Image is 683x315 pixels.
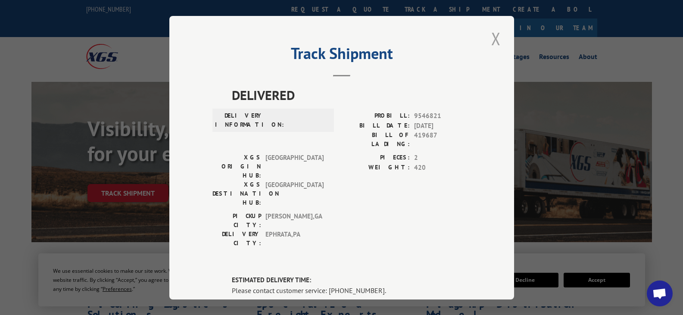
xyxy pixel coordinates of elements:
label: PIECES: [342,153,410,163]
label: DELIVERY INFORMATION: [215,111,264,129]
label: PICKUP CITY: [212,212,261,230]
span: [GEOGRAPHIC_DATA] [265,153,324,180]
span: 9546821 [414,111,471,121]
label: BILL DATE: [342,121,410,131]
span: 420 [414,162,471,172]
a: Open chat [647,281,673,306]
span: DELIVERED [232,85,471,105]
label: PROBILL: [342,111,410,121]
label: XGS DESTINATION HUB: [212,180,261,207]
label: WEIGHT: [342,162,410,172]
label: XGS ORIGIN HUB: [212,153,261,180]
label: BILL OF LADING: [342,131,410,149]
span: EPHRATA , PA [265,230,324,248]
h2: Track Shipment [212,47,471,64]
span: 2 [414,153,471,163]
label: ESTIMATED DELIVERY TIME: [232,275,471,285]
span: [PERSON_NAME] , GA [265,212,324,230]
span: [GEOGRAPHIC_DATA] [265,180,324,207]
span: [DATE] [414,121,471,131]
div: Please contact customer service: [PHONE_NUMBER]. [232,285,471,295]
label: DELIVERY CITY: [212,230,261,248]
span: 419687 [414,131,471,149]
button: Close modal [489,27,503,50]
